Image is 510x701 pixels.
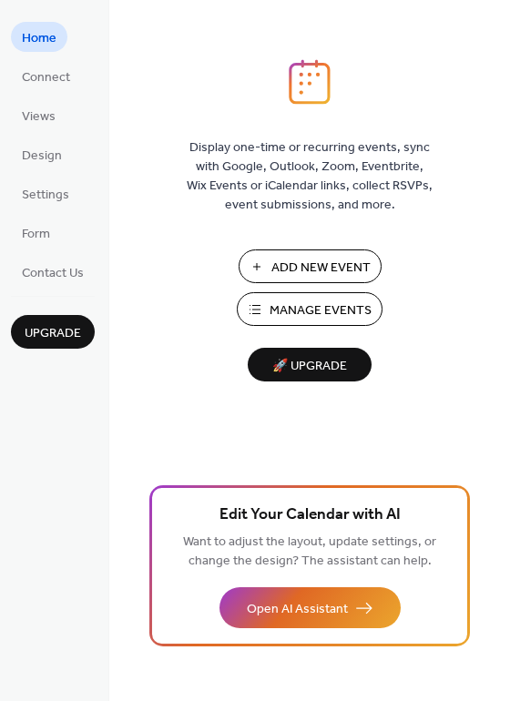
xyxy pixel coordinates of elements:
[11,100,66,130] a: Views
[270,301,372,320] span: Manage Events
[271,259,371,278] span: Add New Event
[22,29,56,48] span: Home
[11,61,81,91] a: Connect
[22,147,62,166] span: Design
[22,107,56,127] span: Views
[259,354,361,379] span: 🚀 Upgrade
[289,59,331,105] img: logo_icon.svg
[247,600,348,619] span: Open AI Assistant
[239,249,382,283] button: Add New Event
[22,225,50,244] span: Form
[237,292,382,326] button: Manage Events
[11,218,61,248] a: Form
[187,138,433,215] span: Display one-time or recurring events, sync with Google, Outlook, Zoom, Eventbrite, Wix Events or ...
[11,139,73,169] a: Design
[219,503,401,528] span: Edit Your Calendar with AI
[248,348,372,381] button: 🚀 Upgrade
[11,315,95,349] button: Upgrade
[11,257,95,287] a: Contact Us
[25,324,81,343] span: Upgrade
[183,530,436,574] span: Want to adjust the layout, update settings, or change the design? The assistant can help.
[22,264,84,283] span: Contact Us
[11,178,80,208] a: Settings
[22,186,69,205] span: Settings
[11,22,67,52] a: Home
[22,68,70,87] span: Connect
[219,587,401,628] button: Open AI Assistant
